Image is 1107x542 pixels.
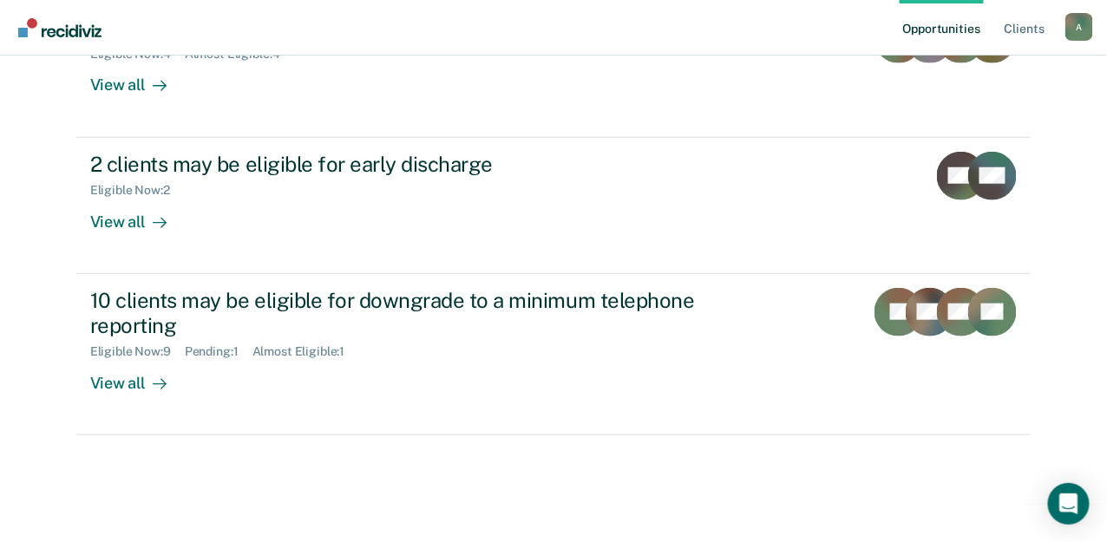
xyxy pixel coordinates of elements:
div: Almost Eligible : 1 [252,344,359,359]
div: Pending : 1 [185,344,252,359]
div: View all [90,198,187,232]
div: Eligible Now : 9 [90,344,185,359]
div: Open Intercom Messenger [1048,483,1090,525]
a: 2 clients may be eligible for early dischargeEligible Now:2View all [76,138,1031,274]
div: View all [90,62,187,95]
a: 10 clients may be eligible for downgrade to a minimum telephone reportingEligible Now:9Pending:1A... [76,274,1031,435]
div: Eligible Now : 2 [90,183,184,198]
button: Profile dropdown button [1065,13,1093,41]
div: 10 clients may be eligible for downgrade to a minimum telephone reporting [90,288,699,338]
img: Recidiviz [18,18,102,37]
div: 2 clients may be eligible for early discharge [90,152,699,177]
div: View all [90,359,187,393]
div: A [1065,13,1093,41]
